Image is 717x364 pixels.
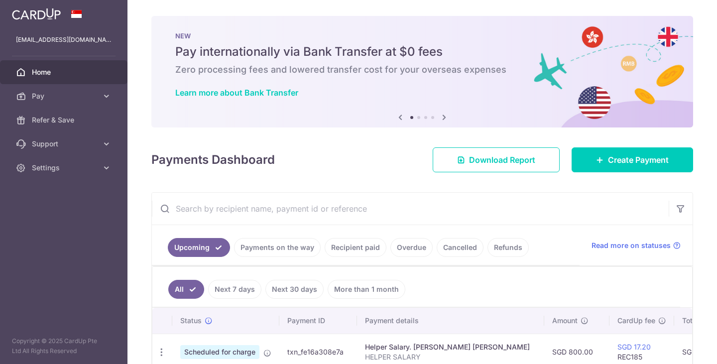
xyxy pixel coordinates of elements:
h5: Pay internationally via Bank Transfer at $0 fees [175,44,669,60]
a: Recipient paid [325,238,386,257]
th: Payment ID [279,308,357,334]
p: HELPER SALARY [365,352,536,362]
a: Download Report [433,147,560,172]
h6: Zero processing fees and lowered transfer cost for your overseas expenses [175,64,669,76]
span: Scheduled for charge [180,345,259,359]
div: Helper Salary. [PERSON_NAME] [PERSON_NAME] [365,342,536,352]
span: Create Payment [608,154,669,166]
img: Bank transfer banner [151,16,693,127]
a: Read more on statuses [592,241,681,250]
a: Create Payment [572,147,693,172]
span: Read more on statuses [592,241,671,250]
p: NEW [175,32,669,40]
img: CardUp [12,8,61,20]
a: Overdue [390,238,433,257]
a: Payments on the way [234,238,321,257]
span: Download Report [469,154,535,166]
a: Refunds [487,238,529,257]
a: More than 1 month [328,280,405,299]
a: SGD 17.20 [617,343,651,351]
a: Next 7 days [208,280,261,299]
input: Search by recipient name, payment id or reference [152,193,669,225]
span: Status [180,316,202,326]
th: Payment details [357,308,544,334]
h4: Payments Dashboard [151,151,275,169]
span: Total amt. [682,316,715,326]
a: All [168,280,204,299]
a: Cancelled [437,238,483,257]
span: Pay [32,91,98,101]
p: [EMAIL_ADDRESS][DOMAIN_NAME] [16,35,112,45]
a: Learn more about Bank Transfer [175,88,298,98]
span: Settings [32,163,98,173]
a: Next 30 days [265,280,324,299]
span: Support [32,139,98,149]
a: Upcoming [168,238,230,257]
span: CardUp fee [617,316,655,326]
span: Refer & Save [32,115,98,125]
span: Amount [552,316,578,326]
span: Home [32,67,98,77]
